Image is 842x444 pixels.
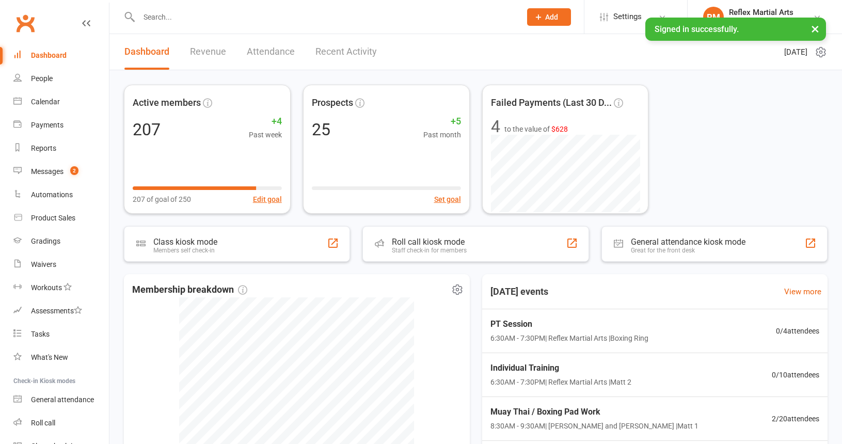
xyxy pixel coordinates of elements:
[13,44,109,67] a: Dashboard
[13,323,109,346] a: Tasks
[13,253,109,276] a: Waivers
[253,194,282,205] button: Edit goal
[31,260,56,268] div: Waivers
[133,121,161,138] div: 207
[490,405,698,419] span: Muay Thai / Boxing Pad Work
[312,121,330,138] div: 25
[31,191,73,199] div: Automations
[31,283,62,292] div: Workouts
[784,286,821,298] a: View more
[31,395,94,404] div: General attendance
[247,34,295,70] a: Attendance
[133,194,191,205] span: 207 of goal of 250
[729,17,793,26] div: Reflex Martial Arts
[545,13,558,21] span: Add
[13,299,109,323] a: Assessments
[631,247,745,254] div: Great for the front desk
[13,137,109,160] a: Reports
[703,7,724,27] div: RM
[631,237,745,247] div: General attendance kiosk mode
[13,346,109,369] a: What's New
[772,369,819,380] span: 0 / 10 attendees
[13,160,109,183] a: Messages 2
[31,237,60,245] div: Gradings
[13,90,109,114] a: Calendar
[784,46,807,58] span: [DATE]
[490,318,648,331] span: PT Session
[13,230,109,253] a: Gradings
[490,332,648,344] span: 6:30AM - 7:30PM | Reflex Martial Arts | Boxing Ring
[31,51,67,59] div: Dashboard
[249,114,282,129] span: +4
[124,34,169,70] a: Dashboard
[13,411,109,435] a: Roll call
[551,125,568,133] span: $628
[392,247,467,254] div: Staff check-in for members
[491,118,500,135] div: 4
[31,121,63,129] div: Payments
[434,194,461,205] button: Set goal
[490,376,631,388] span: 6:30AM - 7:30PM | Reflex Martial Arts | Matt 2
[315,34,377,70] a: Recent Activity
[491,96,612,110] span: Failed Payments (Last 30 D...
[31,307,82,315] div: Assessments
[249,129,282,140] span: Past week
[31,74,53,83] div: People
[490,361,631,375] span: Individual Training
[132,282,247,297] span: Membership breakdown
[136,10,514,24] input: Search...
[153,247,217,254] div: Members self check-in
[13,114,109,137] a: Payments
[776,325,819,337] span: 0 / 4 attendees
[392,237,467,247] div: Roll call kiosk mode
[504,123,568,135] span: to the value of
[12,10,38,36] a: Clubworx
[31,98,60,106] div: Calendar
[613,5,642,28] span: Settings
[655,24,739,34] span: Signed in successfully.
[153,237,217,247] div: Class kiosk mode
[31,144,56,152] div: Reports
[70,166,78,175] span: 2
[31,214,75,222] div: Product Sales
[13,207,109,230] a: Product Sales
[13,183,109,207] a: Automations
[13,388,109,411] a: General attendance kiosk mode
[31,330,50,338] div: Tasks
[31,419,55,427] div: Roll call
[423,129,461,140] span: Past month
[31,167,63,176] div: Messages
[190,34,226,70] a: Revenue
[13,67,109,90] a: People
[482,282,557,301] h3: [DATE] events
[13,276,109,299] a: Workouts
[423,114,461,129] span: +5
[490,420,698,432] span: 8:30AM - 9:30AM | [PERSON_NAME] and [PERSON_NAME] | Matt 1
[527,8,571,26] button: Add
[772,413,819,424] span: 2 / 20 attendees
[806,18,824,40] button: ×
[312,96,353,110] span: Prospects
[31,353,68,361] div: What's New
[729,8,793,17] div: Reflex Martial Arts
[133,96,201,110] span: Active members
